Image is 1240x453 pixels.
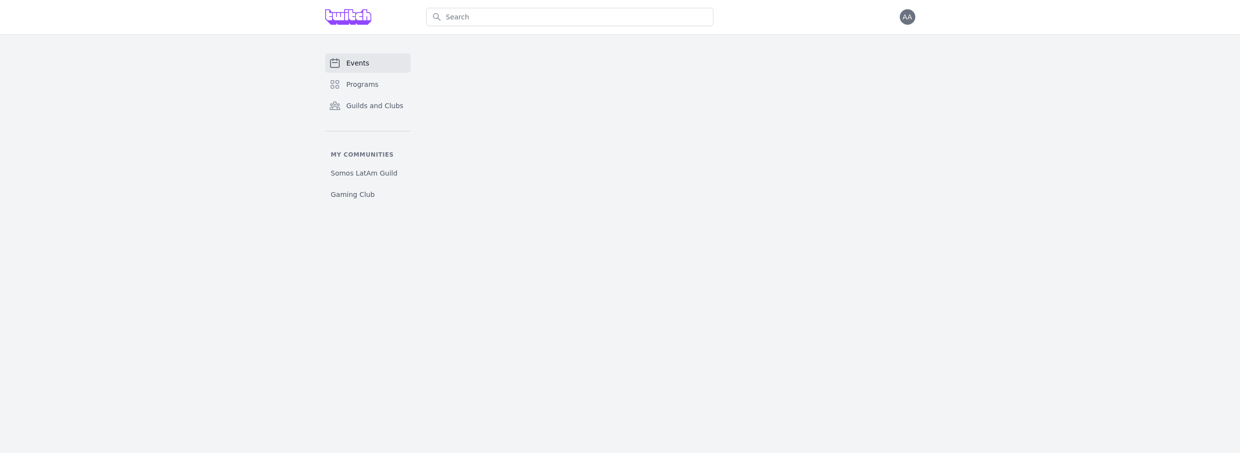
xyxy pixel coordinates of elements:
nav: Sidebar [325,53,411,203]
button: AA [900,9,915,25]
a: Gaming Club [325,186,411,203]
img: Grove [325,9,372,25]
span: AA [903,14,912,20]
a: Guilds and Clubs [325,96,411,115]
span: Somos LatAm Guild [331,168,397,178]
span: Gaming Club [331,190,375,199]
a: Somos LatAm Guild [325,164,411,182]
span: Guilds and Clubs [347,101,404,111]
a: Programs [325,75,411,94]
a: Events [325,53,411,73]
span: Events [347,58,369,68]
p: My communities [325,151,411,159]
span: Programs [347,80,379,89]
input: Search [426,8,713,26]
